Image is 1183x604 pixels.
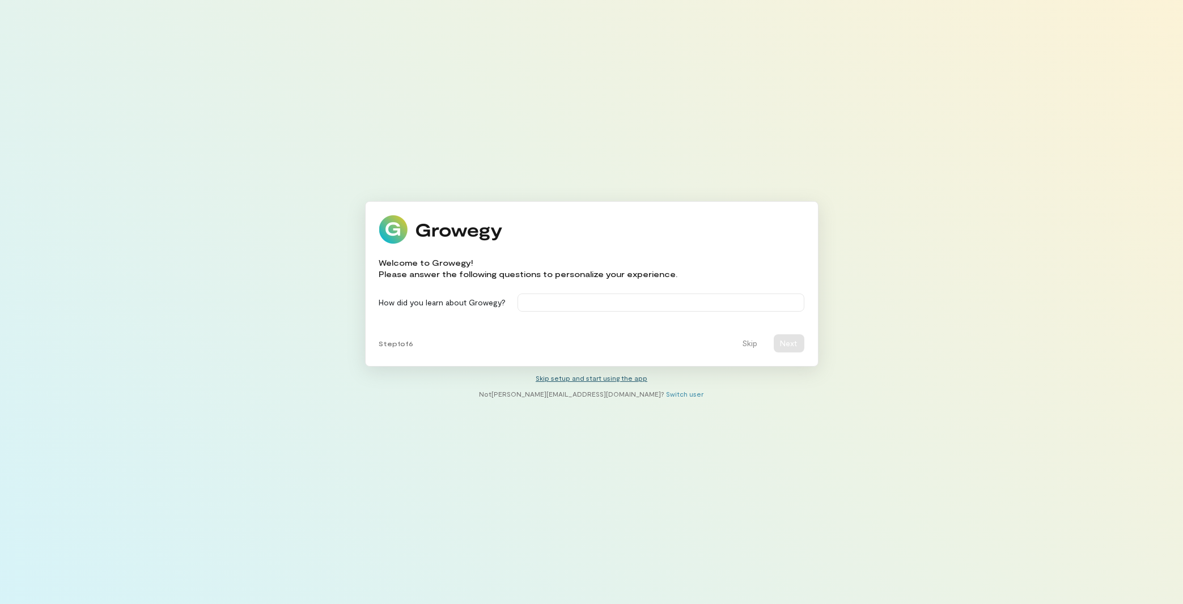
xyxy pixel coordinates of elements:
[379,339,414,348] span: Step 1 of 6
[379,215,503,244] img: Growegy logo
[480,390,665,398] span: Not [PERSON_NAME][EMAIL_ADDRESS][DOMAIN_NAME] ?
[736,334,765,352] button: Skip
[774,334,804,352] button: Next
[379,297,506,308] label: How did you learn about Growegy?
[667,390,704,398] a: Switch user
[379,257,678,280] div: Welcome to Growegy! Please answer the following questions to personalize your experience.
[536,374,647,382] a: Skip setup and start using the app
